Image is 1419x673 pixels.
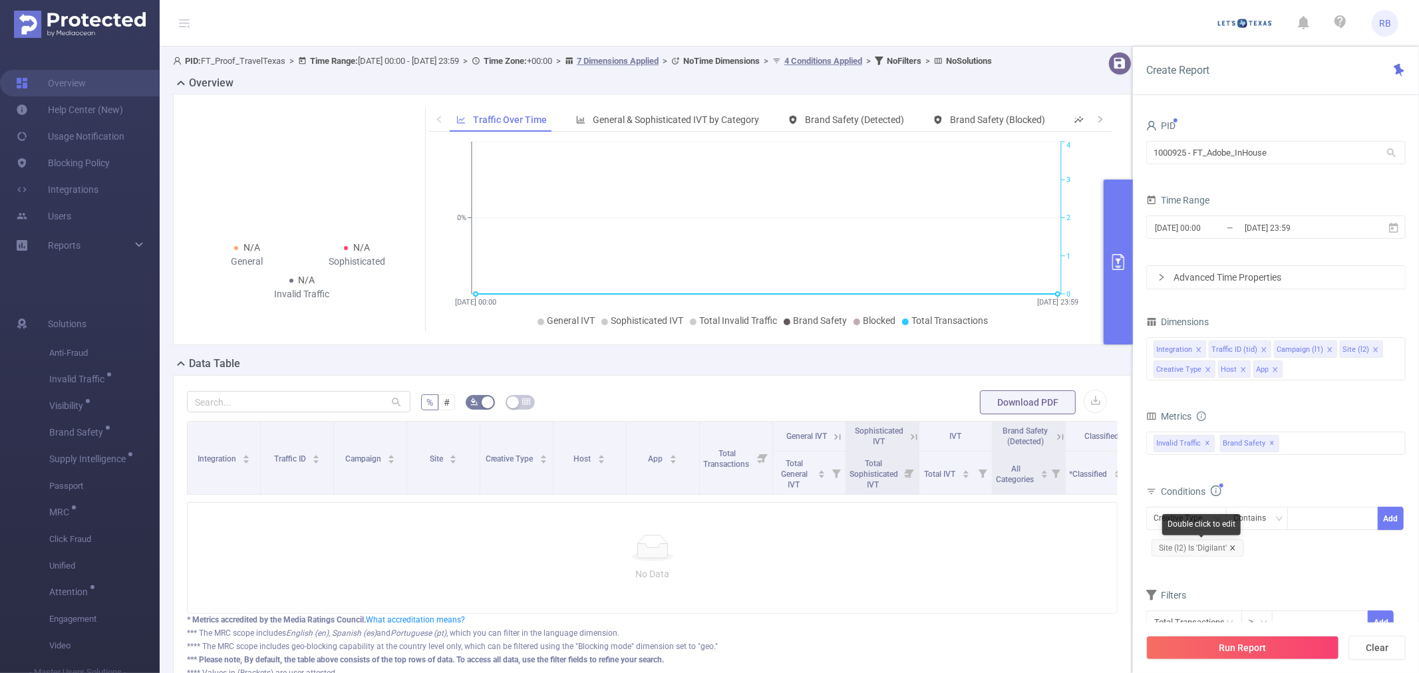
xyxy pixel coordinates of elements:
span: PID [1146,120,1176,131]
u: 7 Dimensions Applied [577,56,659,66]
span: N/A [353,242,370,253]
i: icon: caret-up [313,453,320,457]
div: Sort [818,468,826,476]
span: Campaign [345,454,383,464]
b: No Filters [887,56,921,66]
span: Passport [49,473,160,499]
span: Anti-Fraud [49,340,160,366]
span: > [459,56,472,66]
div: Sophisticated [302,255,412,269]
span: > [285,56,298,66]
span: Traffic ID [274,454,308,464]
i: icon: right [1096,115,1104,123]
span: Blocked [863,315,895,326]
a: Integrations [16,176,98,203]
a: What accreditation means? [366,615,465,624]
li: Traffic ID (tid) [1209,340,1271,358]
i: icon: caret-down [1040,473,1048,477]
button: Add [1368,610,1394,634]
span: % [426,397,433,408]
span: Invalid Traffic [1154,435,1215,452]
span: Brand Safety [49,428,108,437]
div: **** The MRC scope includes geo-blocking capability at the country level only, which can be filte... [187,640,1118,652]
i: Filter menu [900,452,919,494]
img: Protected Media [14,11,146,38]
input: Start date [1154,219,1261,237]
li: Creative Type [1154,360,1215,378]
span: > [921,56,934,66]
i: icon: info-circle [1211,485,1221,496]
i: icon: close [1195,346,1202,354]
div: Invalid Traffic [247,287,357,301]
u: 4 Conditions Applied [784,56,862,66]
div: Creative Type [1154,507,1211,529]
a: Overview [16,70,86,96]
i: icon: caret-down [963,473,970,477]
span: Total General IVT [782,459,808,489]
i: icon: caret-up [598,453,605,457]
tspan: 0% [457,214,466,223]
span: > [760,56,772,66]
span: Total IVT [925,470,958,479]
i: icon: caret-up [1040,468,1048,472]
span: Conditions [1161,486,1221,497]
span: App [649,454,665,464]
i: icon: down [1260,618,1268,628]
div: Sort [242,453,250,461]
i: icon: close [1272,366,1279,374]
div: Sort [1040,468,1048,476]
span: Time Range [1146,195,1209,205]
div: Host [1221,361,1237,378]
tspan: [DATE] 23:59 [1037,298,1078,307]
div: Campaign (l1) [1277,341,1323,358]
span: Brand Safety (Detected) [1003,426,1048,446]
span: Invalid Traffic [49,374,109,384]
span: Brand Safety (Blocked) [950,114,1045,125]
span: Traffic Over Time [473,114,547,125]
span: Total Transactions [703,449,751,469]
div: Site (l2) [1342,341,1369,358]
li: App [1253,360,1283,378]
span: Reports [48,240,80,251]
i: English (en), Spanish (es) [286,628,377,638]
i: icon: caret-down [598,458,605,462]
h2: Overview [189,75,234,91]
span: FT_Proof_TravelTexas [DATE] 00:00 - [DATE] 23:59 +00:00 [173,56,992,66]
span: Brand Safety (Detected) [805,114,904,125]
span: Unified [49,553,160,579]
span: Integration [198,454,238,464]
i: icon: left [435,115,443,123]
div: Sort [449,453,457,461]
i: icon: caret-down [313,458,320,462]
a: Help Center (New) [16,96,123,123]
input: Search... [187,391,410,412]
i: Portuguese (pt) [391,628,446,638]
span: Total Invalid Traffic [699,315,777,326]
i: icon: bg-colors [470,398,478,406]
input: End date [1243,219,1351,237]
tspan: 1 [1066,252,1070,261]
tspan: 0 [1066,290,1070,299]
span: Sophisticated IVT [855,426,903,446]
span: > [552,56,565,66]
i: icon: caret-up [818,468,826,472]
i: icon: caret-down [1114,473,1121,477]
span: RB [1379,10,1391,37]
span: ✕ [1270,436,1275,452]
a: Reports [48,232,80,259]
span: Total Transactions [911,315,988,326]
i: icon: bar-chart [576,115,585,124]
i: icon: user [173,57,185,65]
span: > [659,56,671,66]
button: Download PDF [980,390,1076,414]
span: General IVT [547,315,595,326]
b: Time Range: [310,56,358,66]
div: Contains [1233,507,1275,529]
i: Filter menu [754,422,772,494]
li: Integration [1154,340,1206,358]
i: Filter menu [827,452,846,494]
b: * Metrics accredited by the Media Ratings Council. [187,615,366,624]
div: Sort [962,468,970,476]
i: icon: caret-down [670,458,677,462]
li: Campaign (l1) [1274,340,1337,358]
